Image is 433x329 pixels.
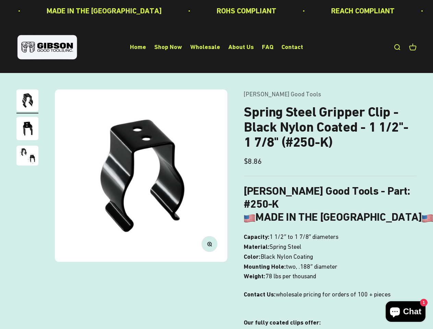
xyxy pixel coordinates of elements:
[261,252,313,262] span: Black Nylon Coating
[244,290,417,309] p: wholesale pricing for orders of 100 + pieces
[281,44,303,51] a: Contact
[317,5,380,17] p: REACH COMPLIANT
[244,105,417,150] h1: Spring Steel Gripper Clip - Black Nylon Coated - 1 1/2"- 1 7/8" (#250-K)
[16,89,38,113] button: Go to item 1
[244,210,433,223] b: MADE IN THE [GEOGRAPHIC_DATA]
[244,253,261,260] b: Color:
[244,263,286,270] b: Mounting Hole:
[202,5,262,17] p: ROHS COMPLIANT
[16,117,38,142] button: Go to item 2
[16,117,38,140] img: close up of a spring steel gripper clip, tool clip, durable, secure holding, Excellent corrosion ...
[286,262,337,272] span: two, .188″ diameter
[16,146,38,166] img: close up of a spring steel gripper clip, tool clip, durable, secure holding, Excellent corrosion ...
[269,232,338,242] span: 1 1/2″ to 1 7/8″ diameters
[244,243,269,250] b: Material:
[244,155,262,167] sale-price: $8.86
[55,89,227,262] img: Gripper clip, made & shipped from the USA!
[228,44,254,51] a: About Us
[244,184,410,210] b: [PERSON_NAME] Good Tools - Part: #250-K
[244,291,276,298] strong: Contact Us:
[130,44,146,51] a: Home
[262,44,273,51] a: FAQ
[244,90,321,98] a: [PERSON_NAME] Good Tools
[32,5,147,17] p: MADE IN THE [GEOGRAPHIC_DATA]
[384,301,428,324] inbox-online-store-chat: Shopify online store chat
[244,233,269,240] b: Capacity:
[269,242,301,252] span: Spring Steel
[265,271,316,281] span: 78 lbs per thousand
[244,319,321,326] strong: Our fully coated clips offer:
[16,89,38,111] img: Gripper clip, made & shipped from the USA!
[154,44,182,51] a: Shop Now
[244,272,265,280] b: Weight:
[190,44,220,51] a: Wholesale
[16,146,38,168] button: Go to item 3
